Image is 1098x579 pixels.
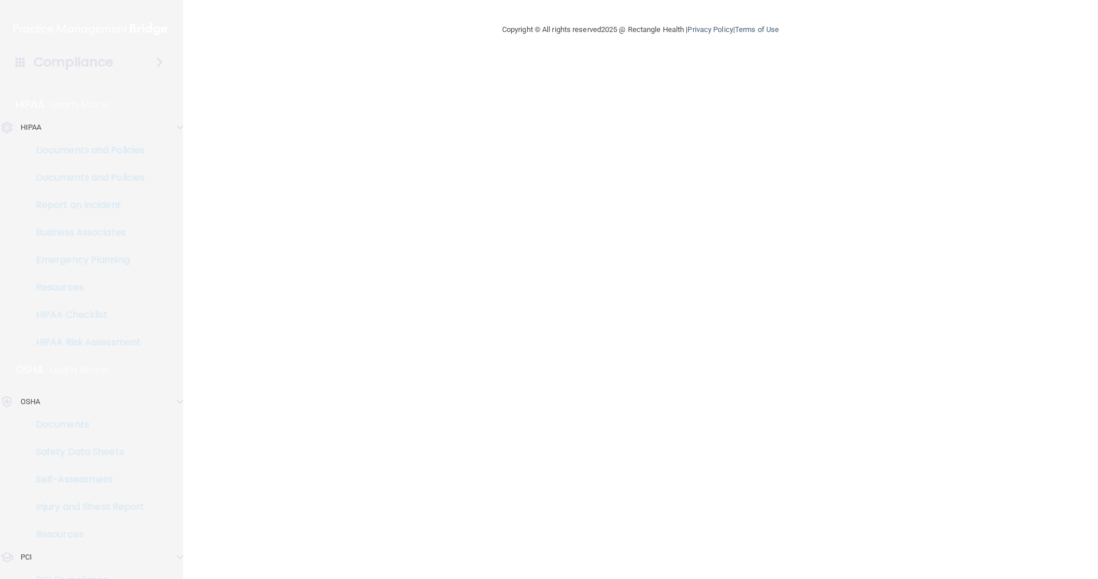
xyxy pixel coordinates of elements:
[687,25,733,34] a: Privacy Policy
[15,98,45,111] p: HIPAA
[34,54,113,70] h4: Compliance
[7,199,164,211] p: Report an Incident
[50,98,111,111] p: Learn More!
[7,282,164,293] p: Resources
[7,529,164,540] p: Resources
[7,172,164,183] p: Documents and Policies
[21,121,42,134] p: HIPAA
[21,395,40,409] p: OSHA
[7,474,164,485] p: Self-Assessment
[7,227,164,238] p: Business Associates
[7,309,164,321] p: HIPAA Checklist
[7,254,164,266] p: Emergency Planning
[7,337,164,348] p: HIPAA Risk Assessment
[21,550,32,564] p: PCI
[7,145,164,156] p: Documents and Policies
[7,501,164,513] p: Injury and Illness Report
[15,363,44,377] p: OSHA
[50,363,110,377] p: Learn More!
[735,25,779,34] a: Terms of Use
[432,11,849,48] div: Copyright © All rights reserved 2025 @ Rectangle Health | |
[7,419,164,430] p: Documents
[14,18,169,41] img: PMB logo
[7,446,164,458] p: Safety Data Sheets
